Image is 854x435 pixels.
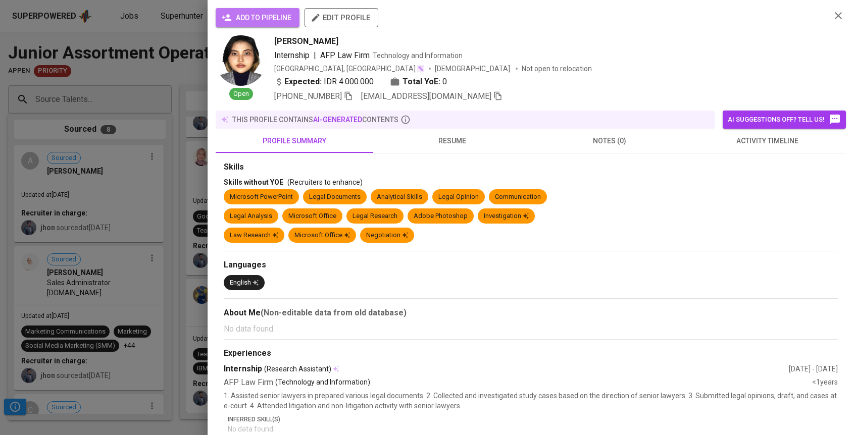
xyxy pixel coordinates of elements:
[228,415,838,424] p: Inferred Skill(s)
[414,211,468,221] div: Adobe Photoshop
[264,364,331,374] span: (Research Assistant)
[228,424,838,434] p: No data found.
[305,8,378,27] button: edit profile
[313,11,370,24] span: edit profile
[224,178,283,186] span: Skills without YOE
[522,64,592,74] p: Not open to relocation
[274,50,310,60] span: Internship
[373,51,463,60] span: Technology and Information
[728,114,841,126] span: AI suggestions off? Tell us!
[379,135,525,147] span: resume
[537,135,682,147] span: notes (0)
[320,50,370,60] span: AFP Law Firm
[274,91,342,101] span: [PHONE_NUMBER]
[723,111,846,129] button: AI suggestions off? Tell us!
[361,91,491,101] span: [EMAIL_ADDRESS][DOMAIN_NAME]
[789,364,838,374] div: [DATE] - [DATE]
[287,178,363,186] span: (Recruiters to enhance)
[224,348,838,359] div: Experiences
[495,192,541,202] div: Communication
[366,231,408,240] div: Negotiation
[274,35,338,47] span: [PERSON_NAME]
[313,116,362,124] span: AI-generated
[435,64,512,74] span: [DEMOGRAPHIC_DATA]
[274,76,374,88] div: IDR 4.000.000
[377,192,422,202] div: Analytical Skills
[224,377,812,389] div: AFP Law Firm
[230,231,278,240] div: Law Research
[275,377,370,389] p: (Technology and Information)
[230,211,272,221] div: Legal Analysis
[232,115,398,125] p: this profile contains contents
[224,259,838,271] div: Languages
[442,76,447,88] span: 0
[353,211,397,221] div: Legal Research
[284,76,322,88] b: Expected:
[224,307,838,319] div: About Me
[222,135,367,147] span: profile summary
[484,211,529,221] div: Investigation
[230,278,259,288] div: English
[309,192,361,202] div: Legal Documents
[224,363,789,375] div: Internship
[229,89,253,99] span: Open
[403,76,440,88] b: Total YoE:
[288,211,336,221] div: Microsoft Office
[216,8,299,27] button: add to pipeline
[294,231,350,240] div: Microsoft Office
[438,192,479,202] div: Legal Opinion
[224,161,838,173] div: Skills
[305,13,378,21] a: edit profile
[261,308,407,317] b: (Non-editable data from old database)
[216,35,266,86] img: 9dcf5cf6ab7a6408c1a4c6879e5ee18c.jpg
[230,192,293,202] div: Microsoft PowerPoint
[224,391,838,411] p: 1. Assisted senior lawyers in prepared various legal documents. 2. Collected and investigated stu...
[224,12,291,24] span: add to pipeline
[224,323,838,335] p: No data found.
[314,49,316,62] span: |
[812,377,838,389] div: <1 years
[417,65,425,73] img: magic_wand.svg
[694,135,840,147] span: activity timeline
[274,64,425,74] div: [GEOGRAPHIC_DATA], [GEOGRAPHIC_DATA]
